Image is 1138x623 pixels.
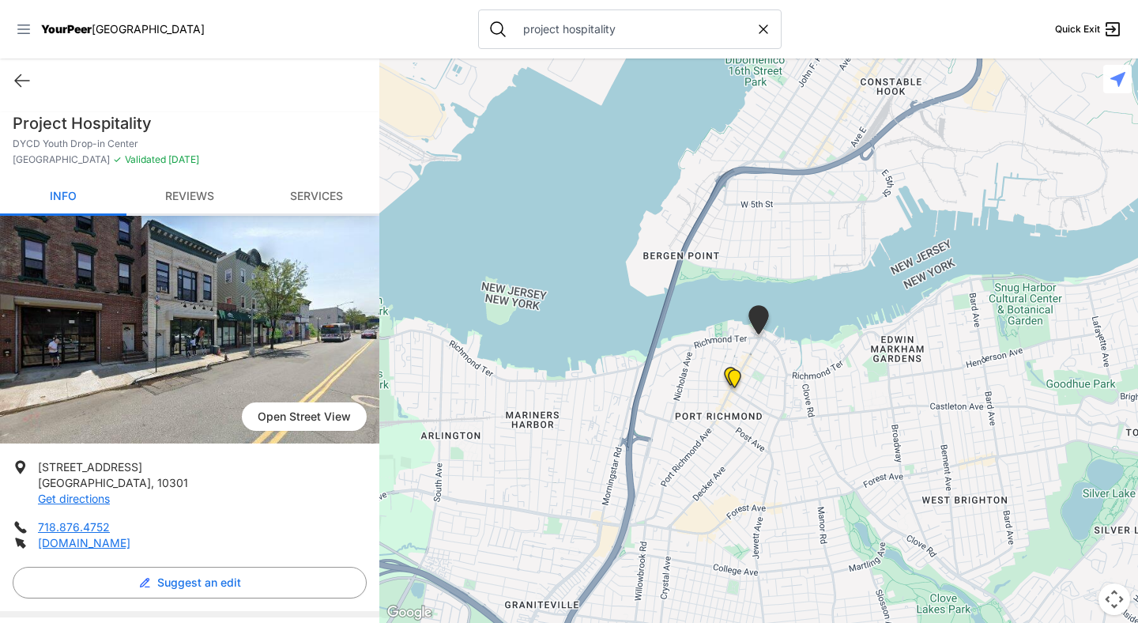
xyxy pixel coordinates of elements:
[126,179,253,216] a: Reviews
[13,567,367,598] button: Suggest an edit
[721,367,740,392] div: Port Richmond Help Center
[253,179,379,216] a: Services
[38,460,142,474] span: [STREET_ADDRESS]
[38,520,110,534] a: 718.876.4752
[92,22,205,36] span: [GEOGRAPHIC_DATA]
[41,25,205,34] a: YourPeer[GEOGRAPHIC_DATA]
[157,575,241,591] span: Suggest an edit
[725,369,744,395] div: Food Pantry on Castleton Avenue
[38,476,151,489] span: [GEOGRAPHIC_DATA]
[125,153,166,165] span: Validated
[113,153,122,166] span: ✓
[13,138,367,150] p: DYCD Youth Drop-in Center
[166,153,199,165] span: [DATE]
[1055,20,1122,39] a: Quick Exit
[157,476,188,489] span: 10301
[383,602,435,623] img: Google
[514,21,756,37] input: Search
[38,492,110,505] a: Get directions
[41,22,92,36] span: YourPeer
[38,536,130,549] a: [DOMAIN_NAME]
[383,602,435,623] a: Open this area in Google Maps (opens a new window)
[13,112,367,134] h1: Project Hospitality
[242,402,367,431] span: Open Street View
[1098,583,1130,615] button: Map camera controls
[151,476,154,489] span: ,
[13,153,110,166] span: [GEOGRAPHIC_DATA]
[745,305,772,341] div: DYCD Youth Drop-in Center
[1055,23,1100,36] span: Quick Exit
